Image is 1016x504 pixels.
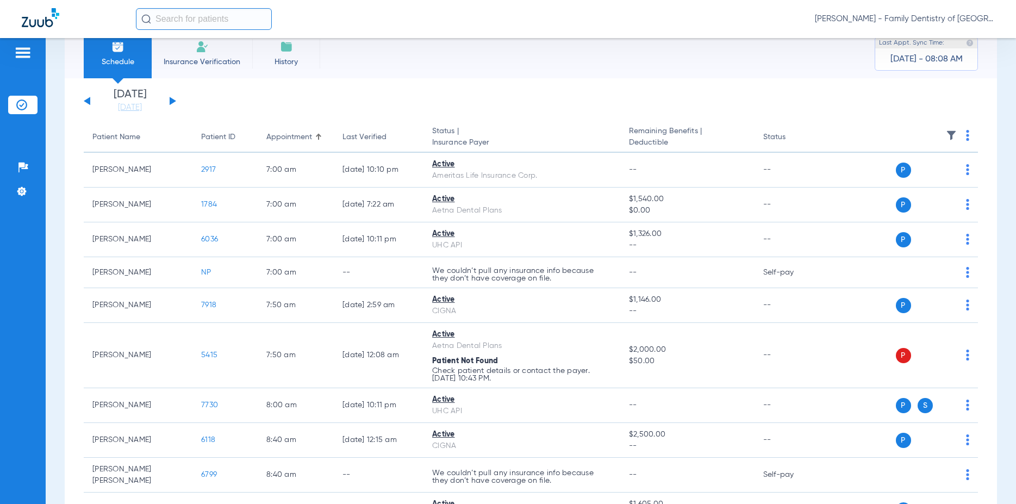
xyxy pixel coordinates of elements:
img: filter.svg [946,130,957,141]
td: [DATE] 12:15 AM [334,423,423,458]
td: [PERSON_NAME] [84,222,192,257]
span: -- [629,306,746,317]
td: -- [755,423,828,458]
th: Status | [423,122,620,153]
div: Appointment [266,132,325,143]
td: -- [755,188,828,222]
div: CIGNA [432,440,612,452]
span: P [896,197,911,213]
td: 8:00 AM [258,388,334,423]
span: History [260,57,312,67]
td: [DATE] 10:11 PM [334,222,423,257]
img: group-dot-blue.svg [966,350,969,360]
span: 5415 [201,351,217,359]
td: Self-pay [755,458,828,493]
span: -- [629,166,637,173]
td: [PERSON_NAME] [84,257,192,288]
span: -- [629,440,746,452]
span: Schedule [92,57,144,67]
img: hamburger-icon [14,46,32,59]
td: Self-pay [755,257,828,288]
td: -- [334,257,423,288]
th: Remaining Benefits | [620,122,755,153]
p: Check patient details or contact the payer. [DATE] 10:43 PM. [432,367,612,382]
img: group-dot-blue.svg [966,400,969,410]
td: -- [755,222,828,257]
td: -- [755,323,828,388]
img: group-dot-blue.svg [966,164,969,175]
div: CIGNA [432,306,612,317]
div: Patient Name [92,132,140,143]
span: 6036 [201,235,218,243]
span: P [896,232,911,247]
span: 7730 [201,401,218,409]
td: 7:00 AM [258,188,334,222]
span: NP [201,269,211,276]
td: [PERSON_NAME] [84,423,192,458]
span: P [896,298,911,313]
span: $1,326.00 [629,228,746,240]
td: 7:00 AM [258,257,334,288]
div: Patient Name [92,132,184,143]
span: -- [629,401,637,409]
td: [DATE] 2:59 AM [334,288,423,323]
td: -- [755,288,828,323]
span: [DATE] - 08:08 AM [890,54,963,65]
a: [DATE] [97,102,163,113]
span: -- [629,471,637,478]
span: $0.00 [629,205,746,216]
p: We couldn’t pull any insurance info because they don’t have coverage on file. [432,469,612,484]
td: 7:00 AM [258,153,334,188]
td: [PERSON_NAME] [84,288,192,323]
span: P [896,398,911,413]
td: 7:50 AM [258,288,334,323]
span: 7918 [201,301,216,309]
iframe: Chat Widget [962,452,1016,504]
span: Insurance Verification [160,57,244,67]
td: [DATE] 12:08 AM [334,323,423,388]
span: $1,146.00 [629,294,746,306]
span: P [896,433,911,448]
span: Insurance Payer [432,137,612,148]
div: UHC API [432,240,612,251]
td: [DATE] 10:10 PM [334,153,423,188]
span: 6118 [201,436,215,444]
div: Patient ID [201,132,249,143]
img: Search Icon [141,14,151,24]
span: 2917 [201,166,216,173]
span: $1,540.00 [629,194,746,205]
div: Active [432,429,612,440]
td: [PERSON_NAME] [84,188,192,222]
td: 8:40 AM [258,423,334,458]
img: group-dot-blue.svg [966,267,969,278]
p: We couldn’t pull any insurance info because they don’t have coverage on file. [432,267,612,282]
div: Active [432,394,612,406]
img: group-dot-blue.svg [966,300,969,310]
li: [DATE] [97,89,163,113]
span: P [896,348,911,363]
span: $2,500.00 [629,429,746,440]
span: Patient Not Found [432,357,498,365]
span: 6799 [201,471,217,478]
input: Search for patients [136,8,272,30]
img: group-dot-blue.svg [966,130,969,141]
td: -- [334,458,423,493]
img: last sync help info [966,39,974,47]
div: Patient ID [201,132,235,143]
td: [PERSON_NAME] [84,388,192,423]
td: 7:50 AM [258,323,334,388]
img: Zuub Logo [22,8,59,27]
img: group-dot-blue.svg [966,434,969,445]
div: UHC API [432,406,612,417]
span: -- [629,240,746,251]
td: 7:00 AM [258,222,334,257]
td: [PERSON_NAME] [84,153,192,188]
td: -- [755,388,828,423]
span: $50.00 [629,356,746,367]
td: [DATE] 10:11 PM [334,388,423,423]
img: Schedule [111,40,124,53]
td: [PERSON_NAME] [PERSON_NAME] [84,458,192,493]
div: Last Verified [342,132,387,143]
div: Active [432,159,612,170]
